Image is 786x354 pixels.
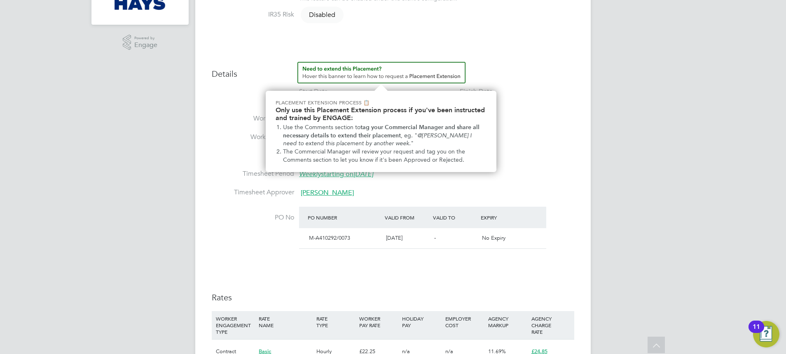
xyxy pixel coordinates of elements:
span: Use the Comments section to [283,124,360,131]
em: [DATE] [353,170,373,178]
div: WORKER PAY RATE [357,311,400,333]
div: Valid From [383,210,431,225]
label: Breaks [212,151,294,160]
span: Disabled [301,7,344,23]
span: No Expiry [482,234,505,241]
div: AGENCY CHARGE RATE [529,311,572,339]
label: Working Hours [212,133,294,142]
div: AGENCY MARKUP [486,311,529,333]
div: 11 [753,327,760,337]
em: Weekly [299,170,321,178]
div: Finish Date [460,87,493,96]
div: DAYS [367,90,421,105]
strong: tag your Commercial Manager and share all necessary details to extend their placement [283,124,481,139]
label: Timesheet Period [212,170,294,178]
span: , eg. " [401,132,417,139]
p: Placement Extension Process 📋 [276,99,487,106]
h3: Details [212,62,574,79]
span: " [411,140,414,147]
label: IR35 Risk [212,10,294,19]
em: @[PERSON_NAME] I need to extend this placement by another week. [283,132,473,147]
div: Start Date [299,87,328,96]
div: Need to extend this Placement? Hover this banner. [266,91,496,172]
span: M-A410292/0073 [309,234,350,241]
div: PO Number [306,210,383,225]
span: [PERSON_NAME] [301,189,354,197]
div: RATE TYPE [314,311,357,333]
h2: Only use this Placement Extension process if you've been instructed and trained by ENGAGE: [276,106,487,122]
span: [DATE] [386,234,402,241]
label: Timesheet Approver [212,188,294,197]
div: RATE NAME [257,311,314,333]
button: Open Resource Center, 11 new notifications [753,321,779,347]
span: Engage [134,42,157,49]
label: PO No [212,213,294,222]
li: The Commercial Manager will review your request and tag you on the Comments section to let you kn... [283,148,487,164]
span: - [434,234,436,241]
span: Powered by [134,35,157,42]
div: EMPLOYER COST [443,311,486,333]
div: Valid To [431,210,479,225]
button: How to extend a Placement? [297,62,466,83]
div: Expiry [479,210,527,225]
span: starting on [299,170,373,178]
label: Working Days [212,114,294,123]
div: WORKER ENGAGEMENT TYPE [214,311,257,339]
h3: Rates [212,292,574,303]
div: HOLIDAY PAY [400,311,443,333]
